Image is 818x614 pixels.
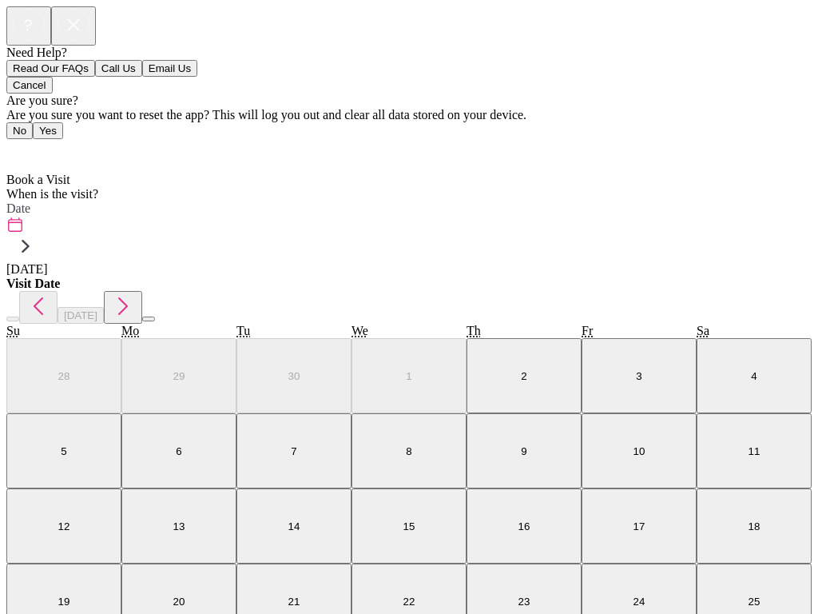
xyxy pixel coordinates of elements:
abbr: September 29, 2025 [173,370,185,382]
abbr: October 2, 2025 [521,370,526,382]
abbr: September 28, 2025 [58,370,70,382]
button: September 30, 2025 [236,338,351,413]
div: Need Help? [6,46,812,60]
abbr: October 18, 2025 [749,520,760,532]
abbr: September 30, 2025 [288,370,300,382]
abbr: October 23, 2025 [518,596,530,608]
abbr: October 9, 2025 [521,445,526,457]
span: Home [16,144,47,157]
button: October 4, 2025 [697,338,812,413]
abbr: Wednesday [351,324,368,337]
span: Book a Visit [6,173,70,186]
button: October 11, 2025 [697,413,812,488]
button: October 17, 2025 [582,488,697,564]
button: Call Us [95,60,142,77]
button: October 15, 2025 [351,488,467,564]
abbr: Friday [582,324,593,337]
abbr: October 1, 2025 [406,370,411,382]
button: October 5, 2025 [6,413,121,488]
button: Read Our FAQs [6,60,95,77]
abbr: October 3, 2025 [636,370,641,382]
button: October 9, 2025 [467,413,582,488]
abbr: October 13, 2025 [173,520,185,532]
button: October 16, 2025 [467,488,582,564]
span: [DATE] [64,309,97,321]
a: Home [6,144,47,157]
abbr: October 15, 2025 [403,520,415,532]
abbr: October 10, 2025 [633,445,645,457]
div: When is the visit? [6,187,812,201]
abbr: October 11, 2025 [749,445,760,457]
button: Cancel [6,77,53,94]
abbr: Tuesday [236,324,250,337]
button: October 2, 2025 [467,338,582,413]
button: September 29, 2025 [121,338,236,413]
abbr: October 25, 2025 [749,596,760,608]
abbr: Saturday [697,324,709,337]
span: Date [6,201,30,215]
abbr: October 20, 2025 [173,596,185,608]
div: Are you sure you want to reset the app? This will log you out and clear all data stored on your d... [6,108,812,122]
abbr: October 6, 2025 [176,445,181,457]
button: Email Us [142,60,197,77]
button: October 6, 2025 [121,413,236,488]
button: [DATE] [58,307,104,324]
abbr: Sunday [6,324,20,337]
span: [DATE] [6,262,48,276]
abbr: October 16, 2025 [518,520,530,532]
abbr: October 5, 2025 [61,445,66,457]
abbr: Thursday [467,324,481,337]
abbr: October 8, 2025 [406,445,411,457]
button: October 14, 2025 [236,488,351,564]
abbr: October 24, 2025 [633,596,645,608]
button: October 3, 2025 [582,338,697,413]
abbr: October 14, 2025 [288,520,300,532]
abbr: October 19, 2025 [58,596,70,608]
abbr: October 22, 2025 [403,596,415,608]
button: October 8, 2025 [351,413,467,488]
button: Yes [33,122,63,139]
button: October 10, 2025 [582,413,697,488]
abbr: October 7, 2025 [291,445,296,457]
button: September 28, 2025 [6,338,121,413]
button: October 12, 2025 [6,488,121,564]
div: Are you sure? [6,94,812,108]
strong: Visit Date [6,277,60,290]
button: No [6,122,33,139]
abbr: October 4, 2025 [751,370,756,382]
button: October 1, 2025 [351,338,467,413]
abbr: October 21, 2025 [288,596,300,608]
abbr: October 17, 2025 [633,520,645,532]
button: October 18, 2025 [697,488,812,564]
button: October 13, 2025 [121,488,236,564]
button: October 7, 2025 [236,413,351,488]
abbr: Monday [121,324,139,337]
abbr: October 12, 2025 [58,520,70,532]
